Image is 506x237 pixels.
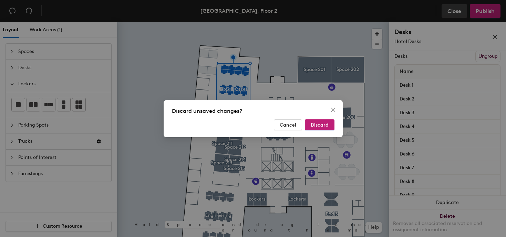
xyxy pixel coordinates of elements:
button: Discard [305,119,334,130]
span: Discard [311,122,329,128]
span: close [330,107,336,112]
button: Close [328,104,339,115]
div: Discard unsaved changes? [172,107,334,115]
span: Cancel [280,122,296,128]
button: Cancel [274,119,302,130]
span: Close [328,107,339,112]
